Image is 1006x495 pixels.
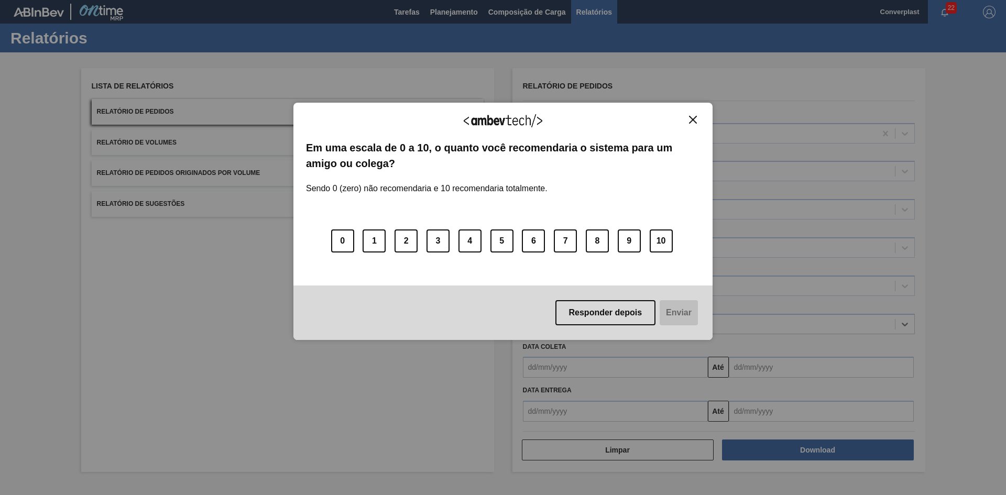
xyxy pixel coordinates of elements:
[464,114,542,127] img: Logo Ambevtech
[458,229,482,252] button: 4
[686,115,700,124] button: Close
[331,229,354,252] button: 0
[490,229,513,252] button: 5
[554,229,577,252] button: 7
[395,229,418,252] button: 2
[555,300,656,325] button: Responder depois
[586,229,609,252] button: 8
[306,171,548,193] label: Sendo 0 (zero) não recomendaria e 10 recomendaria totalmente.
[618,229,641,252] button: 9
[689,116,697,124] img: Close
[522,229,545,252] button: 6
[427,229,450,252] button: 3
[650,229,673,252] button: 10
[306,140,700,172] label: Em uma escala de 0 a 10, o quanto você recomendaria o sistema para um amigo ou colega?
[363,229,386,252] button: 1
